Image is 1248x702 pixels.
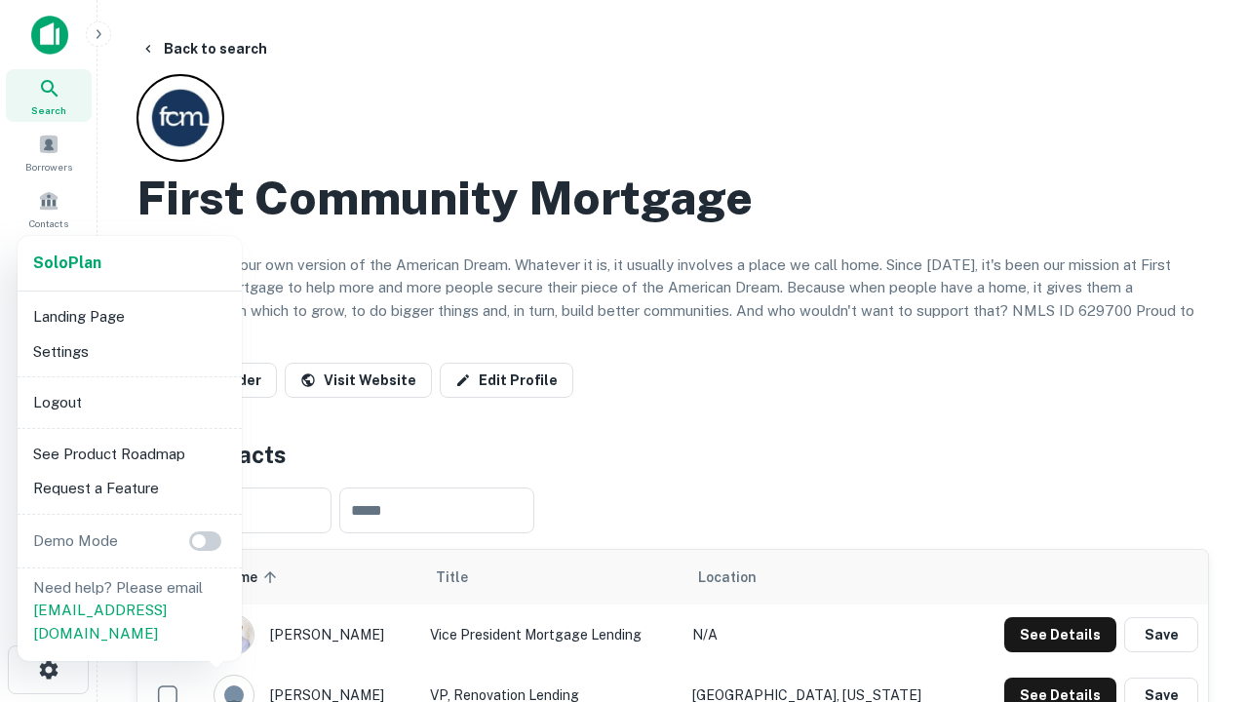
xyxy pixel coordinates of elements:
a: [EMAIL_ADDRESS][DOMAIN_NAME] [33,602,167,642]
a: SoloPlan [33,252,101,275]
li: See Product Roadmap [25,437,234,472]
iframe: Chat Widget [1150,484,1248,577]
li: Request a Feature [25,471,234,506]
li: Logout [25,385,234,420]
p: Demo Mode [25,529,126,553]
strong: Solo Plan [33,253,101,272]
p: Need help? Please email [33,576,226,645]
li: Settings [25,334,234,370]
li: Landing Page [25,299,234,334]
